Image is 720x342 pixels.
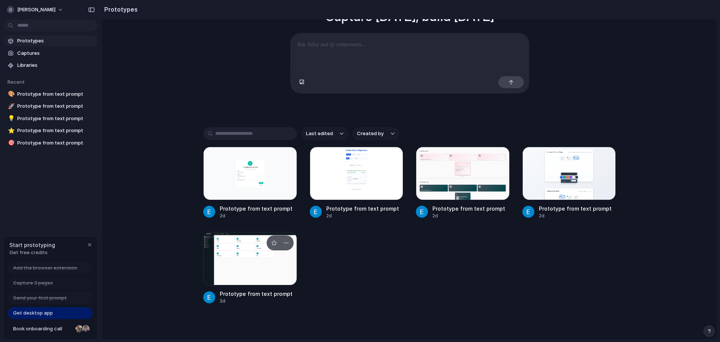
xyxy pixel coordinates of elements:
[81,324,90,333] div: Christian Iacullo
[4,89,97,100] a: 🎨Prototype from text prompt
[4,4,67,16] button: [PERSON_NAME]
[17,50,94,57] span: Captures
[13,325,72,333] span: Book onboarding call
[4,48,97,59] a: Captures
[352,127,399,140] button: Created by
[326,212,399,219] div: 2d
[8,323,93,335] a: Book onboarding call
[4,113,97,124] a: 💡Prototype from text prompt
[9,249,55,256] span: Get free credits
[8,139,13,147] div: 🎯
[7,115,14,122] button: 💡
[203,232,297,304] a: Prototype from text promptPrototype from text prompt3d
[13,294,67,302] span: Send your first prompt
[17,102,94,110] span: Prototype from text prompt
[17,115,94,122] span: Prototype from text prompt
[522,147,616,219] a: Prototype from text promptPrototype from text prompt2d
[7,139,14,147] button: 🎯
[9,241,55,249] span: Start prototyping
[8,102,13,111] div: 🚀
[539,205,612,212] div: Prototype from text prompt
[17,62,94,69] span: Libraries
[7,79,25,85] span: Recent
[17,37,94,45] span: Prototypes
[17,90,94,98] span: Prototype from text prompt
[4,101,97,112] a: 🚀Prototype from text prompt
[4,35,97,47] a: Prototypes
[4,125,97,136] a: ⭐Prototype from text prompt
[8,114,13,123] div: 💡
[220,298,292,304] div: 3d
[326,205,399,212] div: Prototype from text prompt
[101,5,138,14] h2: Prototypes
[17,139,94,147] span: Prototype from text prompt
[310,147,403,219] a: Prototype from text promptPrototype from text prompt2d
[220,205,292,212] div: Prototype from text prompt
[4,137,97,149] a: 🎯Prototype from text prompt
[301,127,348,140] button: Last edited
[13,309,53,317] span: Get desktop app
[8,127,13,135] div: ⭐
[432,205,505,212] div: Prototype from text prompt
[4,60,97,71] a: Libraries
[8,307,93,319] a: Get desktop app
[220,290,292,298] div: Prototype from text prompt
[416,147,510,219] a: Prototype from text promptPrototype from text prompt2d
[17,127,94,134] span: Prototype from text prompt
[7,90,14,98] button: 🎨
[7,127,14,134] button: ⭐
[432,212,505,219] div: 2d
[7,102,14,110] button: 🚀
[539,212,612,219] div: 2d
[220,212,292,219] div: 2d
[13,279,53,287] span: Capture 3 pages
[13,264,77,272] span: Add the browser extension
[8,90,13,98] div: 🎨
[75,324,84,333] div: Nicole Kubica
[203,147,297,219] a: Prototype from text promptPrototype from text prompt2d
[357,130,384,137] span: Created by
[306,130,333,137] span: Last edited
[17,6,55,14] span: [PERSON_NAME]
